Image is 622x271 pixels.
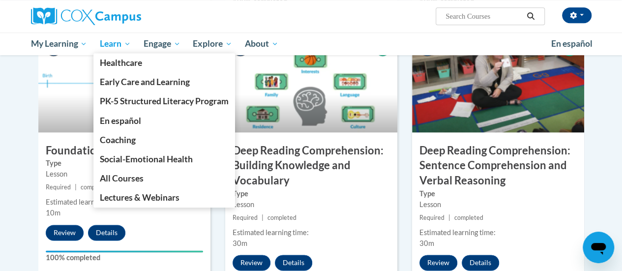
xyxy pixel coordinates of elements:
span: About [245,38,278,50]
span: Required [419,214,444,221]
img: Course Image [38,34,210,132]
span: Learn [100,38,131,50]
button: Details [462,255,499,271]
a: PK-5 Structured Literacy Program [93,91,235,111]
span: Early Care and Learning [100,77,190,87]
div: Estimated learning time: [46,197,203,208]
label: 100% completed [46,252,203,263]
span: Engage [144,38,180,50]
h3: Deep Reading Comprehension: Building Knowledge and Vocabulary [225,143,397,188]
label: Type [46,158,203,169]
a: Engage [137,32,187,55]
div: Lesson [233,199,390,210]
div: Estimated learning time: [419,227,577,238]
span: Coaching [100,135,136,145]
span: Social-Emotional Health [100,154,193,164]
a: My Learning [25,32,94,55]
img: Cox Campus [31,7,141,25]
span: | [448,214,450,221]
iframe: Button to launch messaging window [583,232,614,263]
button: Details [275,255,312,271]
span: All Courses [100,173,144,183]
span: Required [46,183,71,191]
span: En español [100,116,141,126]
span: completed [267,214,296,221]
span: completed [454,214,483,221]
a: Coaching [93,130,235,150]
button: Search [523,10,538,22]
a: Lectures & Webinars [93,188,235,207]
a: Healthcare [93,53,235,72]
span: Explore [193,38,232,50]
div: Main menu [24,32,599,55]
span: My Learning [30,38,87,50]
a: En español [93,111,235,130]
button: Review [46,225,84,241]
a: All Courses [93,169,235,188]
h3: Foundation of Language [38,143,210,158]
span: | [75,183,77,191]
a: En español [545,33,599,54]
a: Cox Campus [31,7,208,25]
span: PK-5 Structured Literacy Program [100,96,229,106]
span: | [262,214,264,221]
div: Your progress [46,250,203,252]
label: Type [419,188,577,199]
a: About [238,32,285,55]
div: Estimated learning time: [233,227,390,238]
h3: Deep Reading Comprehension: Sentence Comprehension and Verbal Reasoning [412,143,584,188]
span: Healthcare [100,58,142,68]
a: Explore [186,32,238,55]
button: Details [88,225,125,241]
span: 10m [46,209,60,217]
span: 30m [233,239,247,247]
label: Type [233,188,390,199]
a: Social-Emotional Health [93,150,235,169]
input: Search Courses [444,10,523,22]
button: Review [419,255,457,271]
div: Lesson [46,169,203,180]
span: 30m [419,239,434,247]
a: Early Care and Learning [93,72,235,91]
span: En español [551,38,592,49]
img: Course Image [412,34,584,132]
a: Learn [93,32,137,55]
img: Course Image [225,34,397,132]
span: Lectures & Webinars [100,192,179,203]
button: Review [233,255,270,271]
span: Required [233,214,258,221]
span: completed [81,183,110,191]
button: Account Settings [562,7,592,23]
div: Lesson [419,199,577,210]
